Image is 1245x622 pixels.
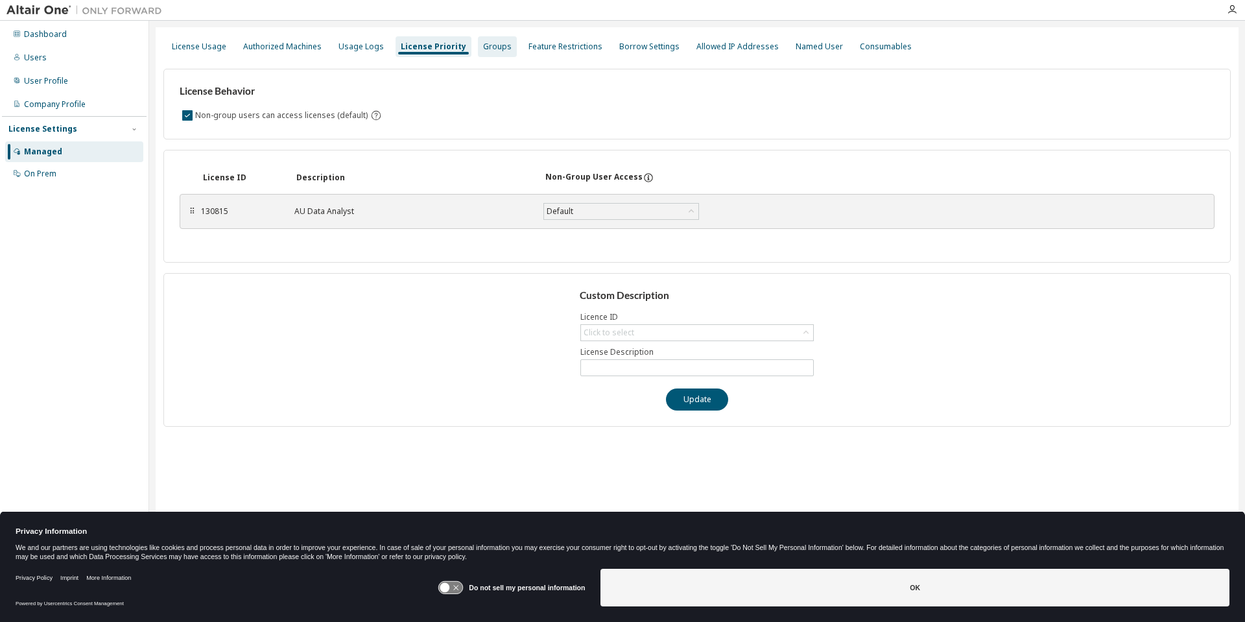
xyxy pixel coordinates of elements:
div: License Priority [401,42,466,52]
label: Non-group users can access licenses (default) [195,108,370,123]
h3: Custom Description [580,289,815,302]
label: Licence ID [580,312,814,322]
div: AU Data Analyst [294,206,528,217]
div: Description [296,173,530,183]
svg: By default any user not assigned to any group can access any license. Turn this setting off to di... [370,110,382,121]
div: Users [24,53,47,63]
div: On Prem [24,169,56,179]
div: Click to select [584,328,634,338]
div: Feature Restrictions [528,42,602,52]
div: Consumables [860,42,912,52]
button: Update [666,389,728,411]
label: License Description [580,347,814,357]
div: License Usage [172,42,226,52]
div: Usage Logs [338,42,384,52]
div: Authorized Machines [243,42,322,52]
div: Dashboard [24,29,67,40]
img: Altair One [6,4,169,17]
div: ⠿ [188,206,196,217]
div: 130815 [201,206,279,217]
div: Click to select [581,325,813,341]
div: Default [544,204,698,219]
div: Default [545,204,575,219]
div: User Profile [24,76,68,86]
div: License ID [203,173,281,183]
h3: License Behavior [180,85,380,98]
div: Non-Group User Access [545,172,643,184]
div: Borrow Settings [619,42,680,52]
div: Company Profile [24,99,86,110]
div: Allowed IP Addresses [696,42,779,52]
div: License Settings [8,124,77,134]
div: Managed [24,147,62,157]
div: Groups [483,42,512,52]
div: Named User [796,42,843,52]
